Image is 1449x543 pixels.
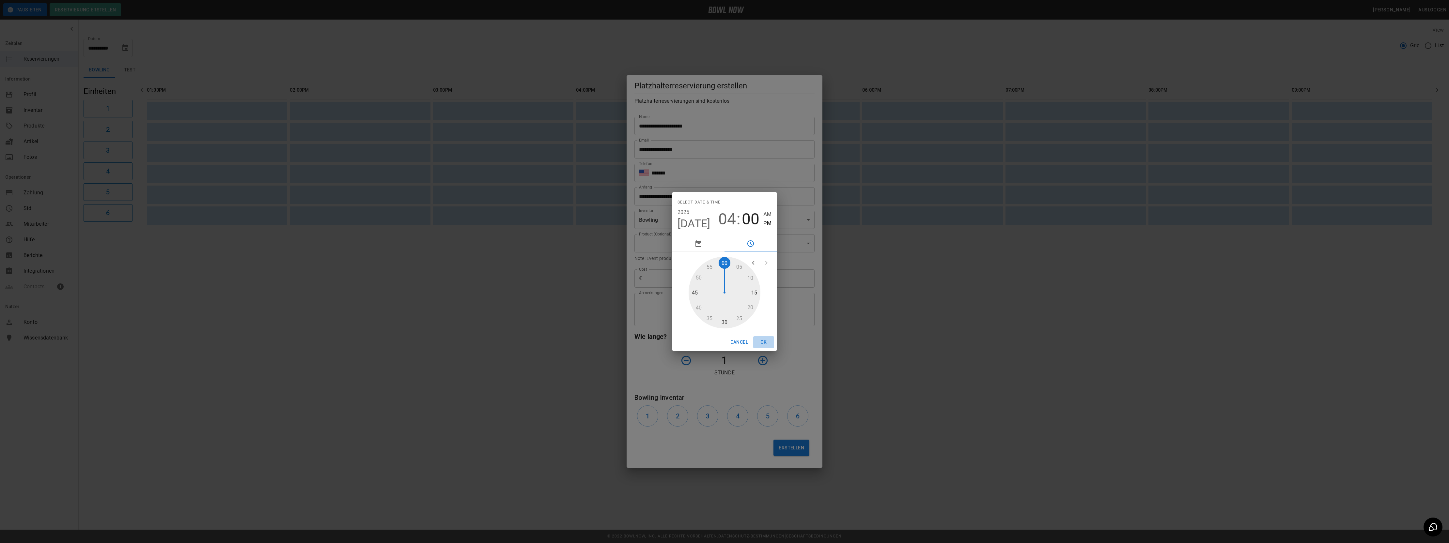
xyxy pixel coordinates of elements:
button: AM [763,210,771,219]
span: : [737,210,740,228]
button: 2025 [678,208,690,217]
button: pick time [724,236,777,251]
button: OK [753,336,774,348]
span: Select date & time [678,197,721,208]
button: [DATE] [678,217,710,231]
button: 00 [742,210,759,228]
button: pick date [672,236,724,251]
button: Cancel [728,336,751,348]
button: open previous view [747,256,760,269]
button: PM [763,219,771,228]
button: 04 [718,210,736,228]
